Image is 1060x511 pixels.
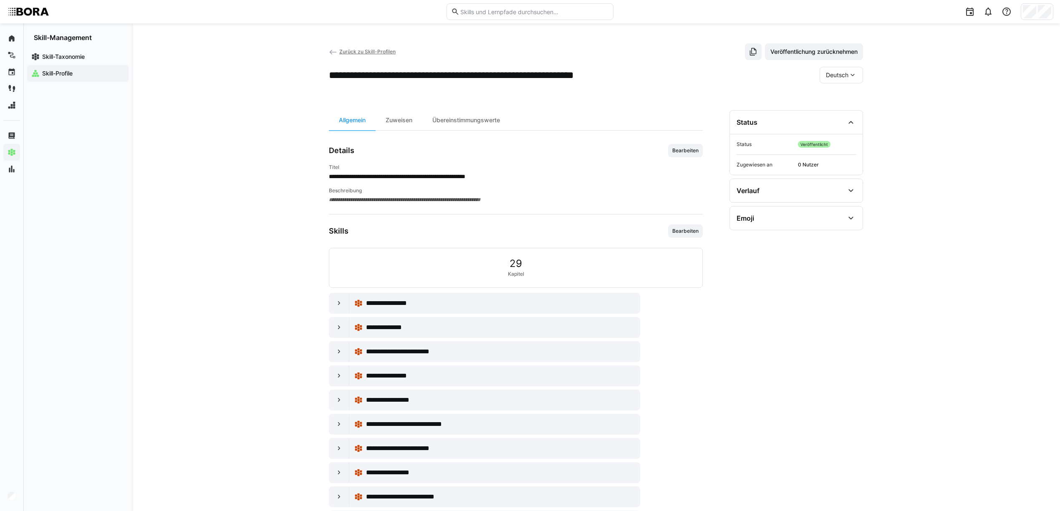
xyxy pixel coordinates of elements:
[329,110,376,130] div: Allgemein
[798,161,856,168] span: 0 Nutzer
[737,141,795,148] span: Status
[671,228,699,234] span: Bearbeiten
[737,161,795,168] span: Zugewiesen an
[510,258,522,269] span: 29
[329,187,703,194] h4: Beschreibung
[339,48,396,55] span: Zurück zu Skill-Profilen
[508,271,524,277] span: Kapitel
[769,48,859,56] span: Veröffentlichung zurücknehmen
[737,118,757,126] div: Status
[671,147,699,154] span: Bearbeiten
[737,214,754,222] div: Emoji
[826,71,848,79] span: Deutsch
[668,224,703,238] button: Bearbeiten
[376,110,422,130] div: Zuweisen
[765,43,863,60] button: Veröffentlichung zurücknehmen
[329,164,703,171] h4: Titel
[737,186,760,195] div: Verlauf
[459,8,609,15] input: Skills und Lernpfade durchsuchen…
[668,144,703,157] button: Bearbeiten
[329,227,348,236] h3: Skills
[329,146,354,155] h3: Details
[798,141,830,148] span: Veröffentlicht
[329,48,396,55] a: Zurück zu Skill-Profilen
[422,110,510,130] div: Übereinstimmungswerte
